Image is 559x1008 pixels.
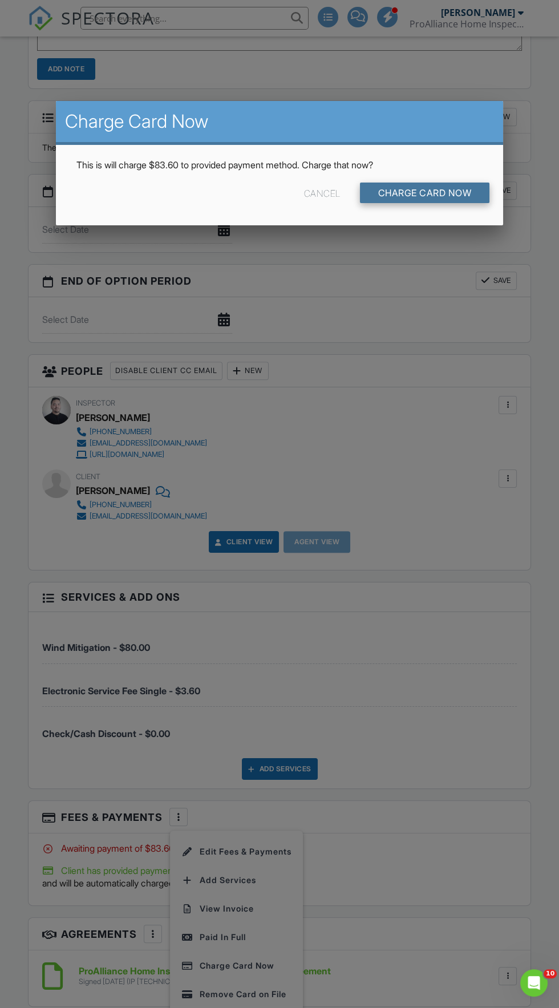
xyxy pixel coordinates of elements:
[70,159,380,171] div: This is will charge $83.60 to provided payment method. Charge that now?
[360,183,490,203] input: Charge Card Now
[520,969,548,997] iframe: Intercom live chat
[65,110,494,133] h2: Charge Card Now
[544,969,557,978] span: 10
[304,183,341,203] div: Cancel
